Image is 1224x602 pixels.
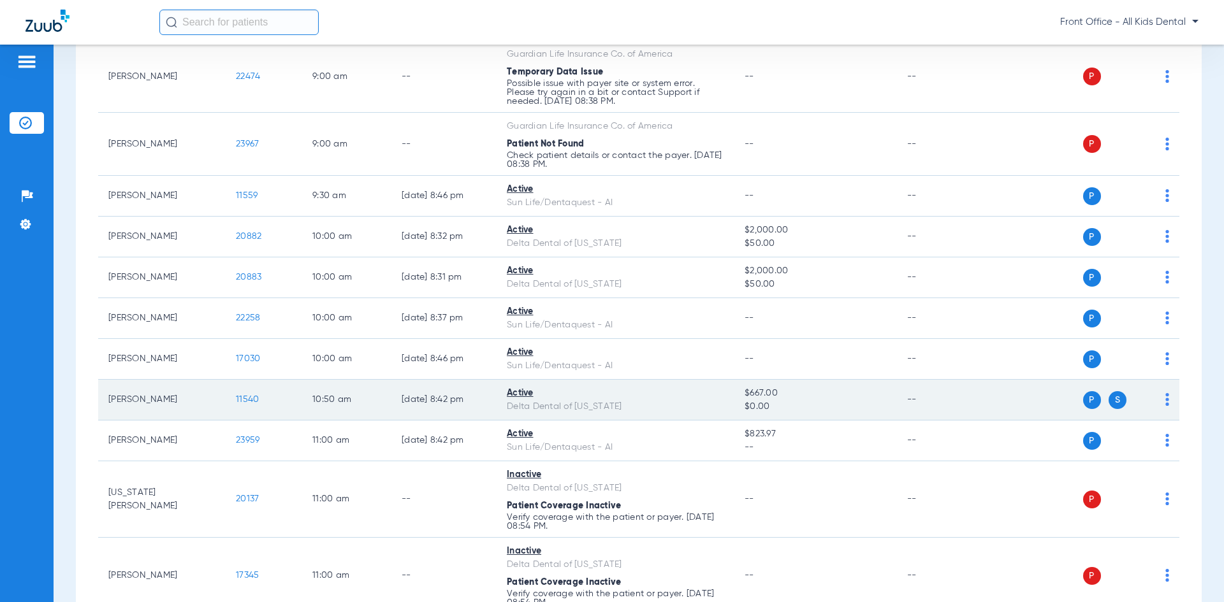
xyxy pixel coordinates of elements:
td: [PERSON_NAME] [98,217,226,257]
span: $823.97 [745,427,886,441]
span: -- [745,441,886,454]
div: Sun Life/Dentaquest - AI [507,319,724,332]
span: 20883 [236,273,261,282]
td: -- [897,41,983,113]
div: Active [507,427,724,441]
td: -- [391,113,497,176]
span: P [1083,269,1101,287]
span: Temporary Data Issue [507,68,603,76]
span: $667.00 [745,387,886,400]
span: $0.00 [745,400,886,413]
span: P [1083,391,1101,409]
img: group-dot-blue.svg [1165,492,1169,505]
p: Possible issue with payer site or system error. Please try again in a bit or contact Support if n... [507,79,724,106]
p: Verify coverage with the patient or payer. [DATE] 08:54 PM. [507,513,724,531]
img: group-dot-blue.svg [1165,393,1169,406]
span: P [1083,135,1101,153]
div: Inactive [507,545,724,558]
span: P [1083,432,1101,450]
td: -- [897,298,983,339]
img: group-dot-blue.svg [1165,312,1169,324]
td: 10:00 AM [302,257,391,298]
td: 10:00 AM [302,339,391,380]
span: $50.00 [745,278,886,291]
span: -- [745,313,754,322]
span: $50.00 [745,237,886,250]
div: Sun Life/Dentaquest - AI [507,441,724,454]
span: 17030 [236,354,260,363]
span: 23967 [236,140,259,148]
span: Patient Coverage Inactive [507,578,621,587]
span: -- [745,494,754,503]
div: Sun Life/Dentaquest - AI [507,196,724,210]
span: P [1083,350,1101,368]
span: 22258 [236,313,260,322]
img: Search Icon [166,17,177,28]
td: [DATE] 8:42 PM [391,380,497,420]
td: -- [897,257,983,298]
td: -- [391,461,497,538]
td: -- [897,461,983,538]
div: Inactive [507,468,724,482]
span: 11559 [236,191,258,200]
td: 10:00 AM [302,217,391,257]
img: group-dot-blue.svg [1165,138,1169,150]
img: Zuub Logo [25,10,69,32]
span: -- [745,72,754,81]
div: Active [507,183,724,196]
span: $2,000.00 [745,264,886,278]
div: Guardian Life Insurance Co. of America [507,120,724,133]
td: 9:00 AM [302,41,391,113]
div: Delta Dental of [US_STATE] [507,400,724,413]
span: S [1109,391,1126,409]
span: 11540 [236,395,259,404]
td: [DATE] 8:42 PM [391,420,497,461]
span: -- [745,191,754,200]
span: P [1083,68,1101,85]
div: Active [507,346,724,359]
td: -- [391,41,497,113]
div: Active [507,387,724,400]
td: 11:00 AM [302,420,391,461]
span: 17345 [236,571,259,580]
img: hamburger-icon [17,54,37,69]
td: -- [897,380,983,420]
td: [PERSON_NAME] [98,113,226,176]
td: [DATE] 8:46 PM [391,339,497,380]
iframe: Chat Widget [1160,541,1224,602]
td: 9:30 AM [302,176,391,217]
input: Search for patients [159,10,319,35]
td: [US_STATE][PERSON_NAME] [98,461,226,538]
span: $2,000.00 [745,224,886,237]
img: group-dot-blue.svg [1165,189,1169,202]
td: [PERSON_NAME] [98,41,226,113]
span: P [1083,187,1101,205]
td: [DATE] 8:31 PM [391,257,497,298]
span: P [1083,310,1101,327]
span: P [1083,567,1101,585]
div: Delta Dental of [US_STATE] [507,237,724,250]
span: -- [745,140,754,148]
img: group-dot-blue.svg [1165,434,1169,447]
td: 9:00 AM [302,113,391,176]
td: -- [897,217,983,257]
td: -- [897,113,983,176]
span: Patient Coverage Inactive [507,501,621,510]
td: [DATE] 8:32 PM [391,217,497,257]
td: [DATE] 8:46 PM [391,176,497,217]
span: -- [745,354,754,363]
td: [PERSON_NAME] [98,380,226,420]
div: Active [507,305,724,319]
div: Active [507,264,724,278]
span: P [1083,491,1101,508]
img: group-dot-blue.svg [1165,352,1169,365]
td: -- [897,176,983,217]
span: Front Office - All Kids Dental [1060,16,1198,29]
td: [PERSON_NAME] [98,298,226,339]
span: 23959 [236,436,259,445]
img: group-dot-blue.svg [1165,230,1169,243]
td: [PERSON_NAME] [98,420,226,461]
td: -- [897,339,983,380]
td: [PERSON_NAME] [98,176,226,217]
